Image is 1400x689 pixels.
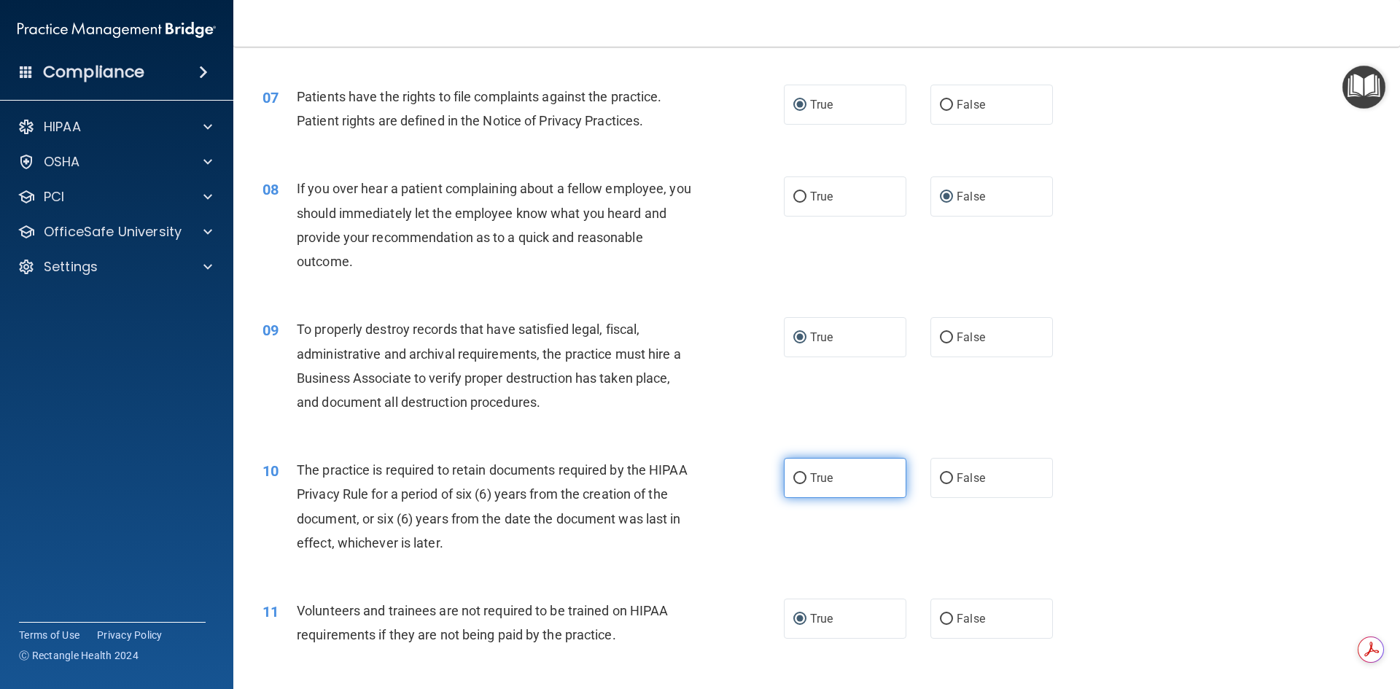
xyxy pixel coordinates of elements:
span: True [810,612,833,626]
span: False [957,612,985,626]
span: 09 [262,322,279,339]
p: HIPAA [44,118,81,136]
span: 08 [262,181,279,198]
span: True [810,98,833,112]
input: True [793,192,806,203]
input: True [793,100,806,111]
button: Open Resource Center [1342,66,1385,109]
a: HIPAA [17,118,212,136]
p: OSHA [44,153,80,171]
p: PCI [44,188,64,206]
span: If you over hear a patient complaining about a fellow employee, you should immediately let the em... [297,181,691,269]
span: 11 [262,603,279,620]
span: The practice is required to retain documents required by the HIPAA Privacy Rule for a period of s... [297,462,688,550]
a: OSHA [17,153,212,171]
input: False [940,614,953,625]
span: False [957,330,985,344]
span: False [957,471,985,485]
span: True [810,330,833,344]
span: False [957,190,985,203]
input: True [793,473,806,484]
span: False [957,98,985,112]
input: False [940,332,953,343]
input: True [793,614,806,625]
p: OfficeSafe University [44,223,182,241]
span: True [810,471,833,485]
span: 07 [262,89,279,106]
span: Patients have the rights to file complaints against the practice. Patient rights are defined in t... [297,89,662,128]
a: Terms of Use [19,628,79,642]
input: True [793,332,806,343]
a: OfficeSafe University [17,223,212,241]
input: False [940,100,953,111]
h4: Compliance [43,62,144,82]
input: False [940,192,953,203]
a: PCI [17,188,212,206]
a: Settings [17,258,212,276]
span: To properly destroy records that have satisfied legal, fiscal, administrative and archival requir... [297,322,681,410]
a: Privacy Policy [97,628,163,642]
p: Settings [44,258,98,276]
span: Ⓒ Rectangle Health 2024 [19,648,139,663]
span: True [810,190,833,203]
img: PMB logo [17,15,216,44]
span: Volunteers and trainees are not required to be trained on HIPAA requirements if they are not bein... [297,603,668,642]
input: False [940,473,953,484]
span: 10 [262,462,279,480]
